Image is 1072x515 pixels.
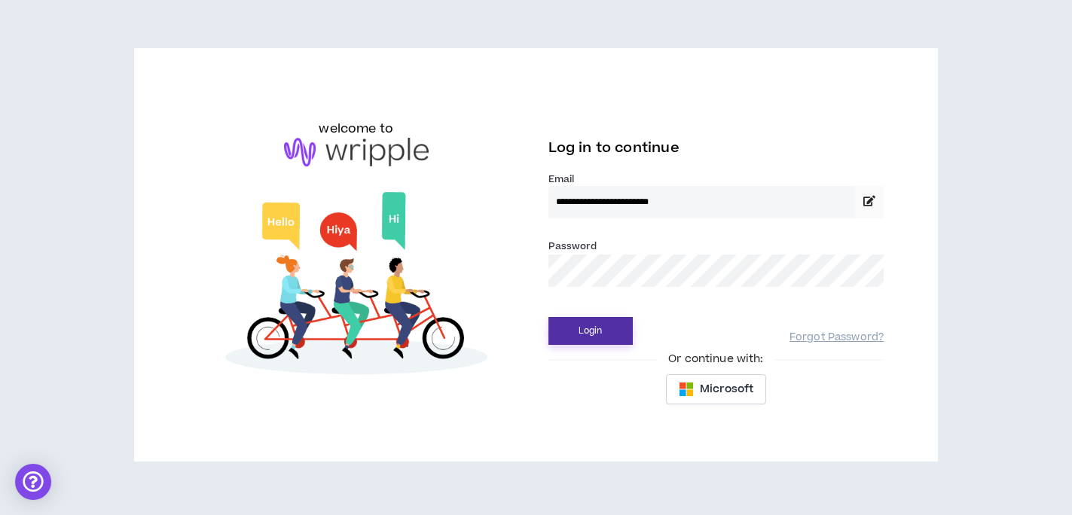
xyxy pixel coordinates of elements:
[15,464,51,500] div: Open Intercom Messenger
[319,120,393,138] h6: welcome to
[548,172,884,186] label: Email
[789,331,884,345] a: Forgot Password?
[548,317,633,345] button: Login
[548,239,597,253] label: Password
[658,351,774,367] span: Or continue with:
[700,381,753,398] span: Microsoft
[284,138,429,166] img: logo-brand.png
[188,181,524,390] img: Welcome to Wripple
[666,374,766,404] button: Microsoft
[548,139,680,157] span: Log in to continue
